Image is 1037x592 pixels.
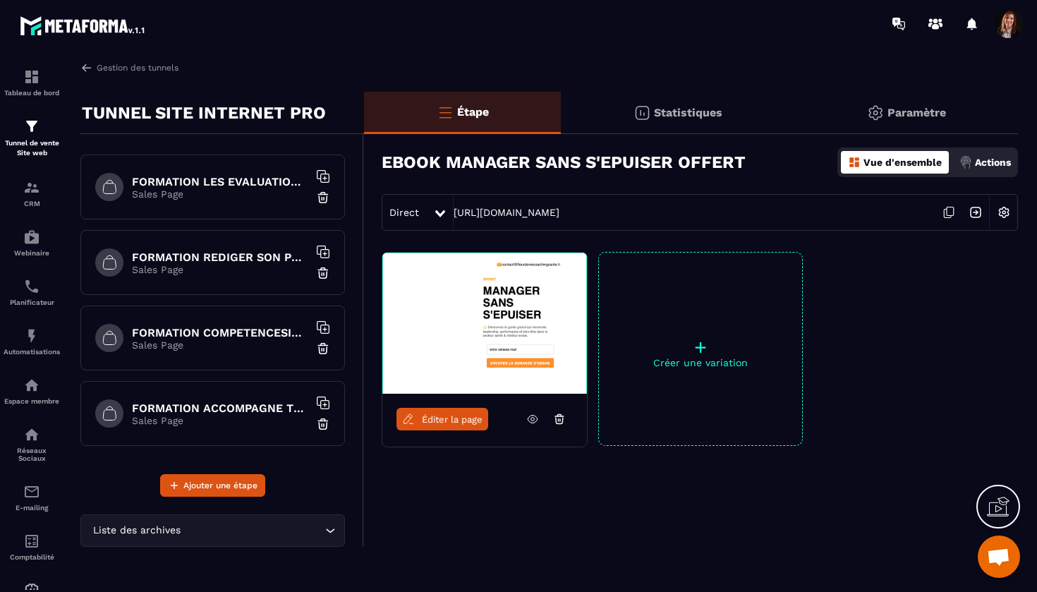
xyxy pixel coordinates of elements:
[132,188,308,200] p: Sales Page
[4,200,60,207] p: CRM
[437,104,454,121] img: bars-o.4a397970.svg
[183,523,322,538] input: Search for option
[316,266,330,280] img: trash
[633,104,650,121] img: stats.20deebd0.svg
[975,157,1011,168] p: Actions
[4,107,60,169] a: formationformationTunnel de vente Site web
[23,229,40,246] img: automations
[316,342,330,356] img: trash
[316,417,330,431] img: trash
[4,447,60,462] p: Réseaux Sociaux
[23,179,40,196] img: formation
[4,317,60,366] a: automationsautomationsAutomatisations
[422,414,483,425] span: Éditer la page
[132,415,308,426] p: Sales Page
[132,250,308,264] h6: FORMATION REDIGER SON PROJET D'ETABLISSEMENT CPOM
[132,175,308,188] h6: FORMATION LES EVALUATIONS EN SANTE
[4,416,60,473] a: social-networksocial-networkRéseaux Sociaux
[23,327,40,344] img: automations
[863,157,942,168] p: Vue d'ensemble
[80,514,345,547] div: Search for option
[978,536,1020,578] a: Ouvrir le chat
[4,249,60,257] p: Webinaire
[23,68,40,85] img: formation
[382,253,587,394] img: image
[80,61,93,74] img: arrow
[4,504,60,512] p: E-mailing
[90,523,183,538] span: Liste des archives
[80,61,178,74] a: Gestion des tunnels
[4,366,60,416] a: automationsautomationsEspace membre
[4,89,60,97] p: Tableau de bord
[4,473,60,522] a: emailemailE-mailing
[962,199,989,226] img: arrow-next.bcc2205e.svg
[599,337,802,357] p: +
[82,99,326,127] p: TUNNEL SITE INTERNET PRO
[183,478,257,493] span: Ajouter une étape
[4,397,60,405] p: Espace membre
[23,533,40,550] img: accountant
[23,118,40,135] img: formation
[23,377,40,394] img: automations
[4,553,60,561] p: Comptabilité
[382,152,746,172] h3: EBOOK MANAGER SANS S'EPUISER OFFERT
[4,58,60,107] a: formationformationTableau de bord
[990,199,1017,226] img: setting-w.858f3a88.svg
[654,106,722,119] p: Statistiques
[160,474,265,497] button: Ajouter une étape
[848,156,861,169] img: dashboard-orange.40269519.svg
[4,267,60,317] a: schedulerschedulerPlanificateur
[4,218,60,267] a: automationsautomationsWebinaire
[4,169,60,218] a: formationformationCRM
[396,408,488,430] a: Éditer la page
[316,191,330,205] img: trash
[23,426,40,443] img: social-network
[887,106,946,119] p: Paramètre
[4,522,60,572] a: accountantaccountantComptabilité
[389,207,419,218] span: Direct
[23,483,40,500] img: email
[132,326,308,339] h6: FORMATION COMPETENCESIDECEHPAD
[959,156,972,169] img: actions.d6e523a2.png
[867,104,884,121] img: setting-gr.5f69749f.svg
[457,105,489,119] p: Étape
[4,348,60,356] p: Automatisations
[132,401,308,415] h6: FORMATION ACCOMPAGNE TRACEUR
[132,339,308,351] p: Sales Page
[4,138,60,158] p: Tunnel de vente Site web
[132,264,308,275] p: Sales Page
[23,278,40,295] img: scheduler
[20,13,147,38] img: logo
[599,357,802,368] p: Créer une variation
[454,207,559,218] a: [URL][DOMAIN_NAME]
[4,298,60,306] p: Planificateur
